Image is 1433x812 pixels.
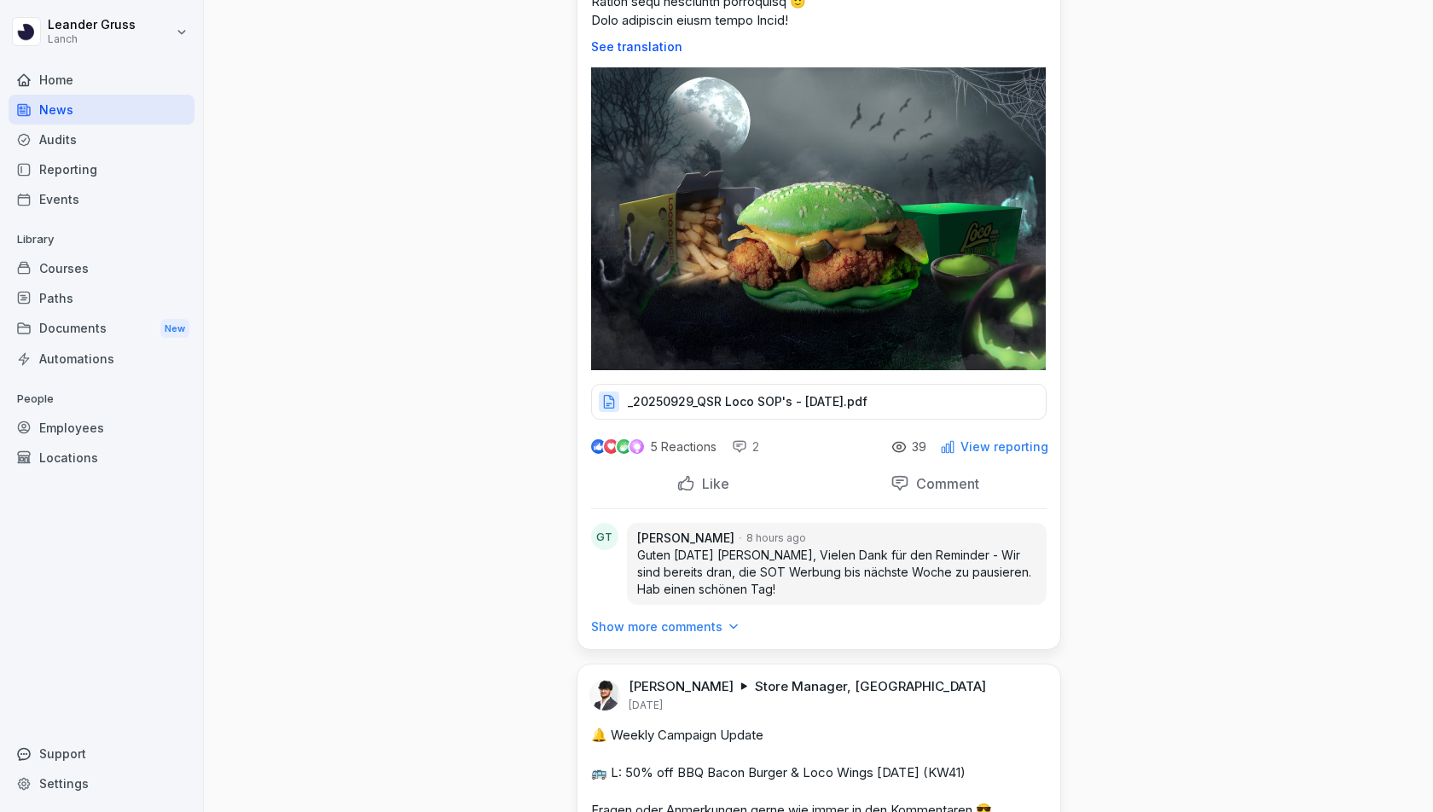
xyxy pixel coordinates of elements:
p: See translation [591,40,1047,54]
p: Guten [DATE] [PERSON_NAME], Vielen Dank für den Reminder - Wir sind bereits dran, die SOT Werbung... [637,547,1036,598]
div: 2 [732,438,759,455]
img: love [605,440,618,453]
p: View reporting [960,440,1048,454]
p: Library [9,226,194,253]
a: News [9,95,194,125]
p: _20250929_QSR Loco SOP's - [DATE].pdf [628,393,867,410]
img: tvucj8tul2t4wohdgetxw0db.png [589,680,620,710]
p: People [9,386,194,413]
a: Events [9,184,194,214]
a: Audits [9,125,194,154]
a: Locations [9,443,194,473]
a: Courses [9,253,194,283]
p: 5 Reactions [651,440,716,454]
p: Show more comments [591,618,722,635]
div: GT [591,523,618,550]
div: Documents [9,313,194,345]
a: Home [9,65,194,95]
img: z0qgnyplgid8o0ux1mm665nv.png [591,67,1046,370]
a: Paths [9,283,194,313]
a: DocumentsNew [9,313,194,345]
a: Automations [9,344,194,374]
p: [DATE] [629,699,663,712]
a: Reporting [9,154,194,184]
div: New [160,319,189,339]
p: Lanch [48,33,136,45]
a: _20250929_QSR Loco SOP's - [DATE].pdf [591,398,1047,415]
a: Employees [9,413,194,443]
p: Comment [909,475,979,492]
img: celebrate [617,439,631,454]
p: Like [695,475,729,492]
img: like [591,440,605,454]
p: [PERSON_NAME] [629,678,734,695]
p: [PERSON_NAME] [637,530,734,547]
p: 8 hours ago [746,531,806,546]
img: inspiring [629,439,644,455]
a: Settings [9,768,194,798]
p: Store Manager, [GEOGRAPHIC_DATA] [755,678,986,695]
div: Support [9,739,194,768]
p: Leander Gruss [48,18,136,32]
p: 39 [912,440,926,454]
